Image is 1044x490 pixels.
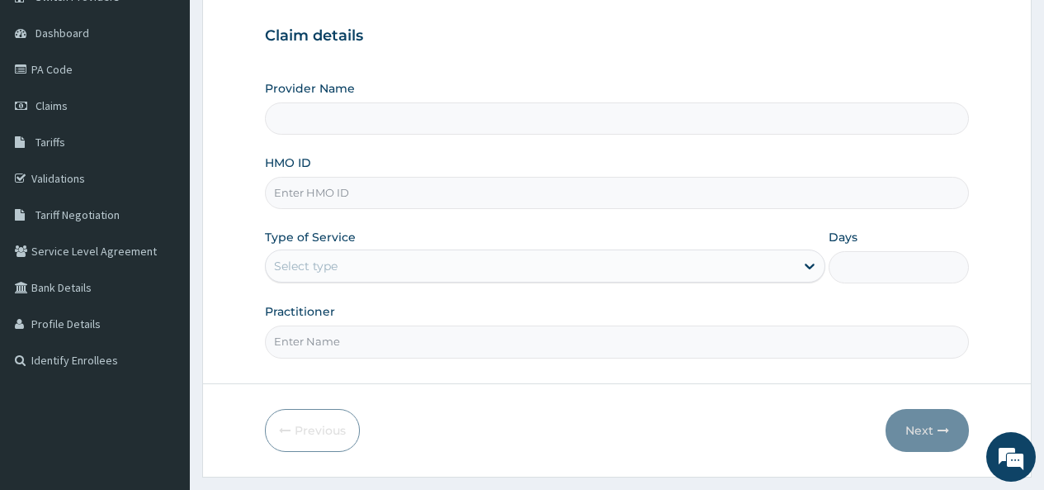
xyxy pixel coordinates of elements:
[35,135,65,150] span: Tariffs
[265,229,356,245] label: Type of Service
[265,177,969,209] input: Enter HMO ID
[265,80,355,97] label: Provider Name
[274,258,338,274] div: Select type
[265,27,969,45] h3: Claim details
[265,155,311,171] label: HMO ID
[829,229,857,245] label: Days
[265,326,969,358] input: Enter Name
[35,207,120,222] span: Tariff Negotiation
[265,303,335,320] label: Practitioner
[886,409,969,452] button: Next
[265,409,360,452] button: Previous
[35,26,89,40] span: Dashboard
[35,98,68,113] span: Claims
